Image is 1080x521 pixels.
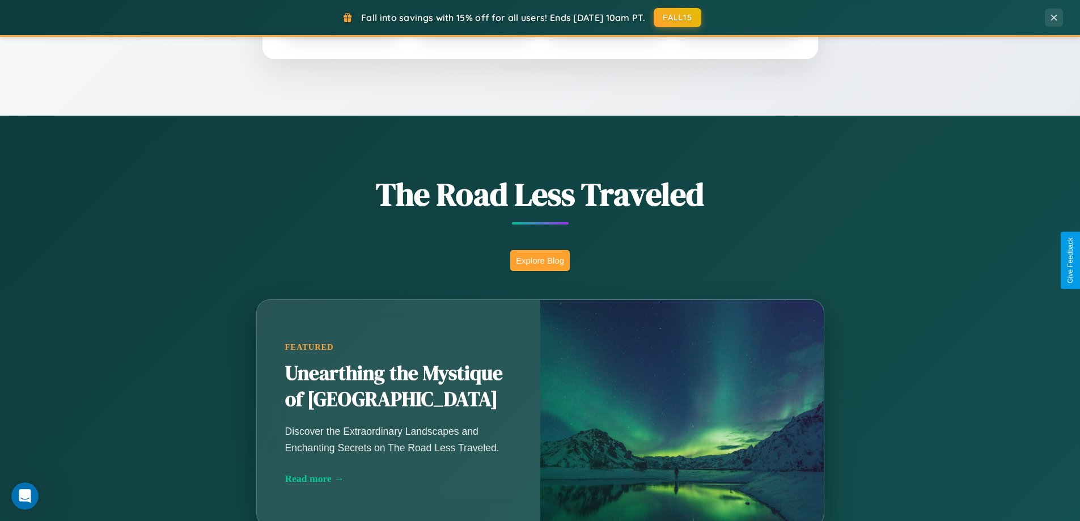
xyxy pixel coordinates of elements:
div: Featured [285,342,512,352]
p: Discover the Extraordinary Landscapes and Enchanting Secrets on The Road Less Traveled. [285,423,512,455]
h2: Unearthing the Mystique of [GEOGRAPHIC_DATA] [285,361,512,413]
span: Fall into savings with 15% off for all users! Ends [DATE] 10am PT. [361,12,645,23]
div: Read more → [285,473,512,485]
button: Explore Blog [510,250,570,271]
h1: The Road Less Traveled [200,172,880,216]
button: FALL15 [654,8,701,27]
div: Give Feedback [1066,238,1074,283]
iframe: Intercom live chat [11,482,39,510]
